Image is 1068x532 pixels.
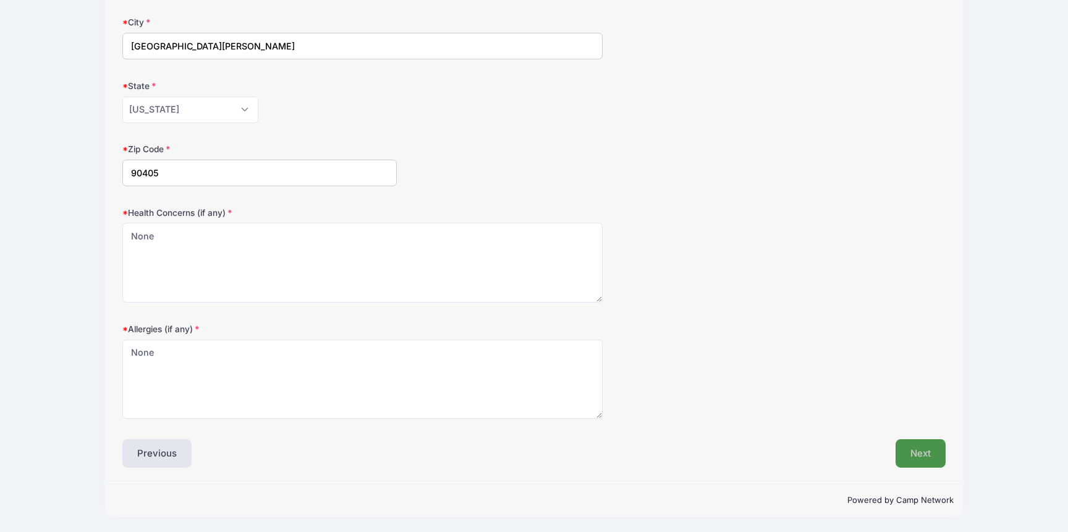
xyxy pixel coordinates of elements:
[114,494,954,507] p: Powered by Camp Network
[122,80,397,92] label: State
[122,340,603,419] textarea: None
[896,439,946,468] button: Next
[122,160,397,186] input: xxxxx
[122,16,397,28] label: City
[122,207,397,219] label: Health Concerns (if any)
[122,223,603,302] textarea: None
[122,323,397,335] label: Allergies (if any)
[122,439,192,468] button: Previous
[122,143,397,155] label: Zip Code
